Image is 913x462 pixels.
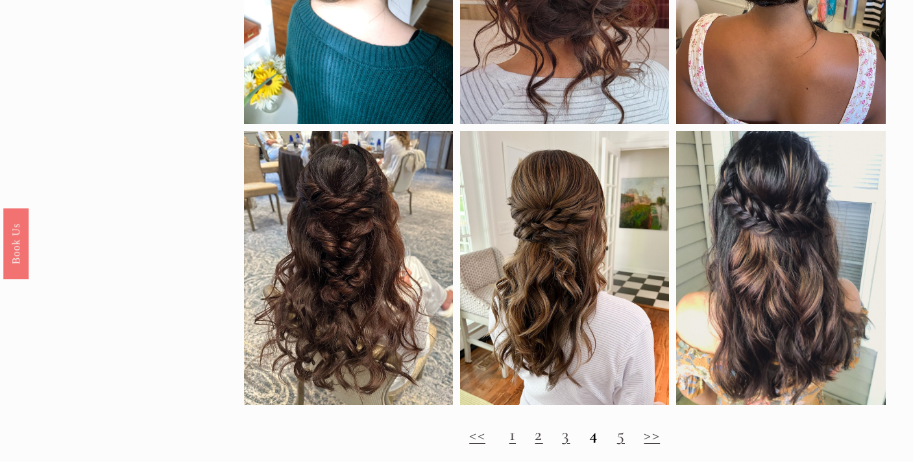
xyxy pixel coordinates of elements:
[617,424,625,445] a: 5
[562,424,570,445] a: 3
[644,424,660,445] a: >>
[3,208,29,279] a: Book Us
[589,424,598,445] strong: 4
[469,424,485,445] a: <<
[535,424,542,445] a: 2
[509,424,516,445] a: 1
